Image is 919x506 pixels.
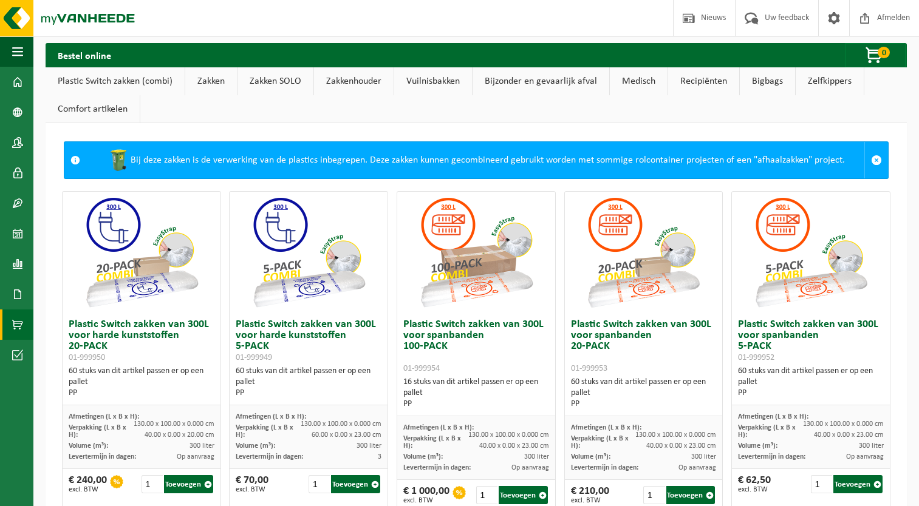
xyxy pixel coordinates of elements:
[236,319,381,363] h3: Plastic Switch zakken van 300L voor harde kunststoffen 5-PACK
[403,486,449,504] div: € 1 000,00
[571,435,629,450] span: Verpakking (L x B x H):
[236,486,268,493] span: excl. BTW
[403,424,474,431] span: Afmetingen (L x B x H):
[46,43,123,67] h2: Bestel online
[69,319,214,363] h3: Plastic Switch zakken van 300L voor harde kunststoffen 20-PACK
[811,475,832,493] input: 1
[403,364,440,373] span: 01-999954
[864,142,888,178] a: Sluit melding
[69,475,107,493] div: € 240,00
[185,67,237,95] a: Zakken
[571,424,641,431] span: Afmetingen (L x B x H):
[236,442,275,450] span: Volume (m³):
[571,497,609,504] span: excl. BTW
[846,453,884,460] span: Op aanvraag
[403,497,449,504] span: excl. BTW
[479,442,549,450] span: 40.00 x 0.00 x 23.00 cm
[236,424,293,439] span: Verpakking (L x B x H):
[236,353,272,362] span: 01-999949
[378,453,381,460] span: 3
[301,420,381,428] span: 130.00 x 100.00 x 0.000 cm
[859,442,884,450] span: 300 liter
[571,464,638,471] span: Levertermijn in dagen:
[738,475,771,493] div: € 62,50
[331,475,380,493] button: Toevoegen
[845,43,906,67] button: 0
[803,420,884,428] span: 130.00 x 100.00 x 0.000 cm
[646,442,716,450] span: 40.00 x 0.00 x 23.00 cm
[69,453,136,460] span: Levertermijn in dagen:
[86,142,864,178] div: Bij deze zakken is de verwerking van de plastics inbegrepen. Deze zakken kunnen gecombineerd gebr...
[499,486,548,504] button: Toevoegen
[571,319,717,374] h3: Plastic Switch zakken van 300L voor spanbanden 20-PACK
[69,413,139,420] span: Afmetingen (L x B x H):
[643,486,664,504] input: 1
[357,442,381,450] span: 300 liter
[403,377,549,410] div: 16 stuks van dit artikel passen er op een pallet
[69,486,107,493] span: excl. BTW
[571,453,610,460] span: Volume (m³):
[236,475,268,493] div: € 70,00
[878,47,890,58] span: 0
[237,67,313,95] a: Zakken SOLO
[738,453,805,460] span: Levertermijn in dagen:
[571,486,609,504] div: € 210,00
[524,453,549,460] span: 300 liter
[69,353,105,362] span: 01-999950
[738,442,777,450] span: Volume (m³):
[668,67,739,95] a: Recipiënten
[814,431,884,439] span: 40.00 x 0.00 x 23.00 cm
[236,453,303,460] span: Levertermijn in dagen:
[796,67,864,95] a: Zelfkippers
[403,399,549,410] div: PP
[738,486,771,493] span: excl. BTW
[666,486,716,504] button: Toevoegen
[145,431,214,439] span: 40.00 x 0.00 x 20.00 cm
[473,67,609,95] a: Bijzonder en gevaarlijk afval
[403,464,471,471] span: Levertermijn in dagen:
[468,431,549,439] span: 130.00 x 100.00 x 0.000 cm
[738,353,774,362] span: 01-999952
[236,413,306,420] span: Afmetingen (L x B x H):
[142,475,163,493] input: 1
[678,464,716,471] span: Op aanvraag
[69,366,214,399] div: 60 stuks van dit artikel passen er op een pallet
[236,366,381,399] div: 60 stuks van dit artikel passen er op een pallet
[177,453,214,460] span: Op aanvraag
[46,95,140,123] a: Comfort artikelen
[134,420,214,428] span: 130.00 x 100.00 x 0.000 cm
[403,453,443,460] span: Volume (m³):
[738,388,884,399] div: PP
[582,192,704,313] img: 01-999953
[403,435,461,450] span: Verpakking (L x B x H):
[69,442,108,450] span: Volume (m³):
[571,377,717,410] div: 60 stuks van dit artikel passen er op een pallet
[610,67,668,95] a: Medisch
[46,67,185,95] a: Plastic Switch zakken (combi)
[571,399,717,410] div: PP
[750,192,872,313] img: 01-999952
[69,424,126,439] span: Verpakking (L x B x H):
[571,364,607,373] span: 01-999953
[738,413,808,420] span: Afmetingen (L x B x H):
[635,431,716,439] span: 130.00 x 100.00 x 0.000 cm
[312,431,381,439] span: 60.00 x 0.00 x 23.00 cm
[106,148,131,172] img: WB-0240-HPE-GN-50.png
[511,464,549,471] span: Op aanvraag
[236,388,381,399] div: PP
[833,475,883,493] button: Toevoegen
[415,192,537,313] img: 01-999954
[81,192,202,313] img: 01-999950
[164,475,213,493] button: Toevoegen
[691,453,716,460] span: 300 liter
[190,442,214,450] span: 300 liter
[248,192,369,313] img: 01-999949
[314,67,394,95] a: Zakkenhouder
[476,486,497,504] input: 1
[740,67,795,95] a: Bigbags
[394,67,472,95] a: Vuilnisbakken
[69,388,214,399] div: PP
[738,366,884,399] div: 60 stuks van dit artikel passen er op een pallet
[309,475,330,493] input: 1
[403,319,549,374] h3: Plastic Switch zakken van 300L voor spanbanden 100-PACK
